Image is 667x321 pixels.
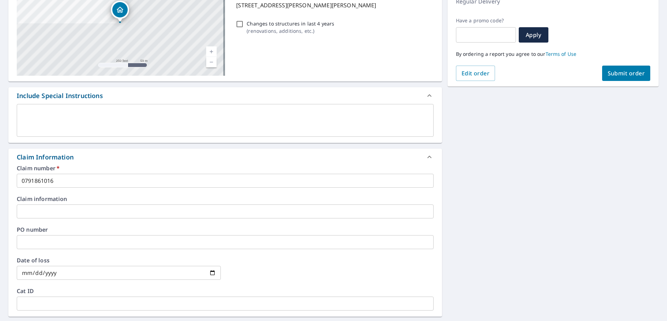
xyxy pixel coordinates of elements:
[8,149,442,165] div: Claim Information
[456,66,495,81] button: Edit order
[524,31,543,39] span: Apply
[462,69,490,77] span: Edit order
[17,288,434,294] label: Cat ID
[236,1,430,9] p: [STREET_ADDRESS][PERSON_NAME][PERSON_NAME]
[8,87,442,104] div: Include Special Instructions
[608,69,645,77] span: Submit order
[17,196,434,202] label: Claim information
[17,257,221,263] label: Date of loss
[17,165,434,171] label: Claim number
[247,27,334,35] p: ( renovations, additions, etc. )
[17,152,74,162] div: Claim Information
[546,51,577,57] a: Terms of Use
[206,46,217,57] a: Current Level 17, Zoom In
[456,51,650,57] p: By ordering a report you agree to our
[247,20,334,27] p: Changes to structures in last 4 years
[17,227,434,232] label: PO number
[206,57,217,67] a: Current Level 17, Zoom Out
[111,1,129,22] div: Dropped pin, building 1, Residential property, 71651 Gas Station Shippey Rd Saint Clairsville, OH...
[17,91,103,100] div: Include Special Instructions
[456,17,516,24] label: Have a promo code?
[602,66,651,81] button: Submit order
[519,27,548,43] button: Apply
